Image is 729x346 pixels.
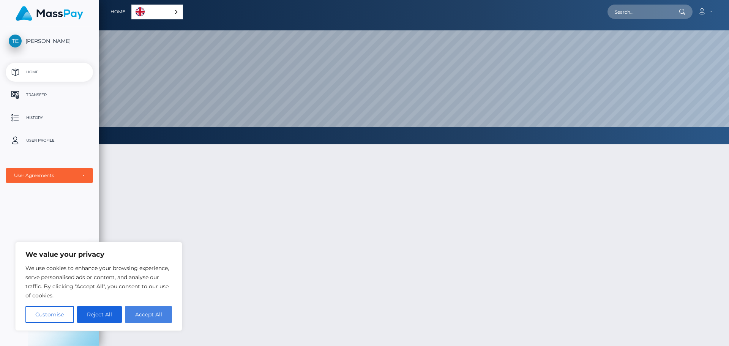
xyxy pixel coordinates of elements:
p: User Profile [9,135,90,146]
p: We use cookies to enhance your browsing experience, serve personalised ads or content, and analys... [25,264,172,300]
a: User Profile [6,131,93,150]
p: History [9,112,90,123]
a: History [6,108,93,127]
p: We value your privacy [25,250,172,259]
a: Transfer [6,85,93,104]
a: English [132,5,183,19]
button: Customise [25,306,74,323]
button: Reject All [77,306,122,323]
div: We value your privacy [15,242,182,331]
button: User Agreements [6,168,93,183]
button: Accept All [125,306,172,323]
img: MassPay [16,6,83,21]
span: [PERSON_NAME] [6,38,93,44]
a: Home [110,4,125,20]
div: Language [131,5,183,19]
div: User Agreements [14,172,76,179]
a: Home [6,63,93,82]
aside: Language selected: English [131,5,183,19]
p: Home [9,66,90,78]
input: Search... [607,5,679,19]
p: Transfer [9,89,90,101]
